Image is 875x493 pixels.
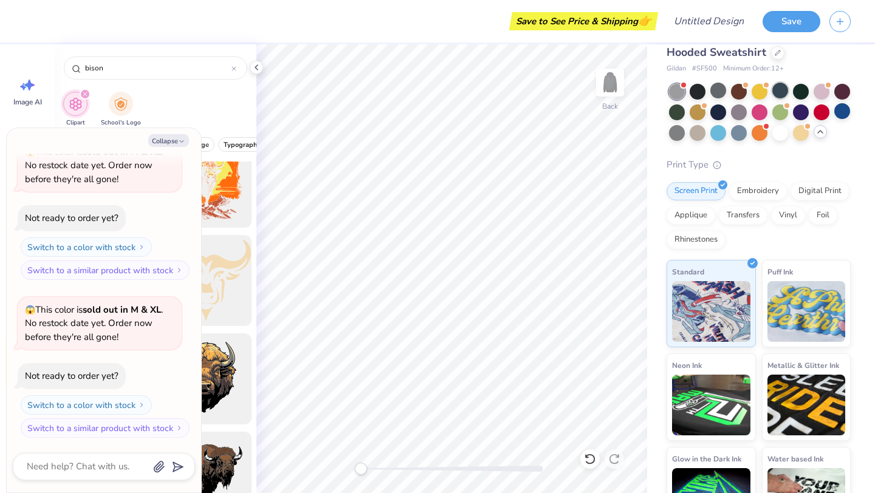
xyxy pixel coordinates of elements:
[101,92,141,127] button: filter button
[21,237,152,257] button: Switch to a color with stock
[809,206,837,225] div: Foil
[729,182,787,200] div: Embroidery
[63,92,87,127] button: filter button
[767,359,839,372] span: Metallic & Glitter Ink
[21,395,152,415] button: Switch to a color with stock
[83,304,161,316] strong: sold out in M & XL
[767,452,823,465] span: Water based Ink
[692,64,717,74] span: # SF500
[771,206,805,225] div: Vinyl
[598,70,622,95] img: Back
[25,304,163,343] span: This color is . No restock date yet. Order now before they're all gone!
[148,134,189,147] button: Collapse
[672,265,704,278] span: Standard
[138,401,145,409] img: Switch to a color with stock
[672,359,702,372] span: Neon Ink
[63,92,87,127] div: filter for Clipart
[69,97,83,111] img: Clipart Image
[25,304,35,316] span: 😱
[84,62,232,74] input: Try "Stars"
[101,118,141,127] span: School's Logo
[667,231,726,249] div: Rhinestones
[667,182,726,200] div: Screen Print
[218,137,266,152] button: filter button
[602,101,618,112] div: Back
[66,118,85,127] span: Clipart
[672,375,750,435] img: Neon Ink
[25,146,163,185] span: This color is . No restock date yet. Order now before they're all gone!
[13,97,42,107] span: Image AI
[767,281,846,342] img: Puff Ink
[176,424,183,432] img: Switch to a similar product with stock
[83,146,161,158] strong: sold out in M & XL
[114,97,128,111] img: School's Logo Image
[672,281,750,342] img: Standard
[767,265,793,278] span: Puff Ink
[791,182,849,200] div: Digital Print
[672,452,741,465] span: Glow in the Dark Ink
[176,267,183,274] img: Switch to a similar product with stock
[664,9,753,33] input: Untitled Design
[512,12,655,30] div: Save to See Price & Shipping
[25,146,35,158] span: 😱
[21,260,190,280] button: Switch to a similar product with stock
[638,13,651,28] span: 👉
[719,206,767,225] div: Transfers
[667,206,715,225] div: Applique
[21,418,190,438] button: Switch to a similar product with stock
[25,370,118,382] div: Not ready to order yet?
[138,243,145,251] img: Switch to a color with stock
[355,463,367,475] div: Accessibility label
[723,64,784,74] span: Minimum Order: 12 +
[767,375,846,435] img: Metallic & Glitter Ink
[667,64,686,74] span: Gildan
[667,158,851,172] div: Print Type
[763,11,820,32] button: Save
[224,140,261,149] span: Typography
[101,92,141,127] div: filter for School's Logo
[25,212,118,224] div: Not ready to order yet?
